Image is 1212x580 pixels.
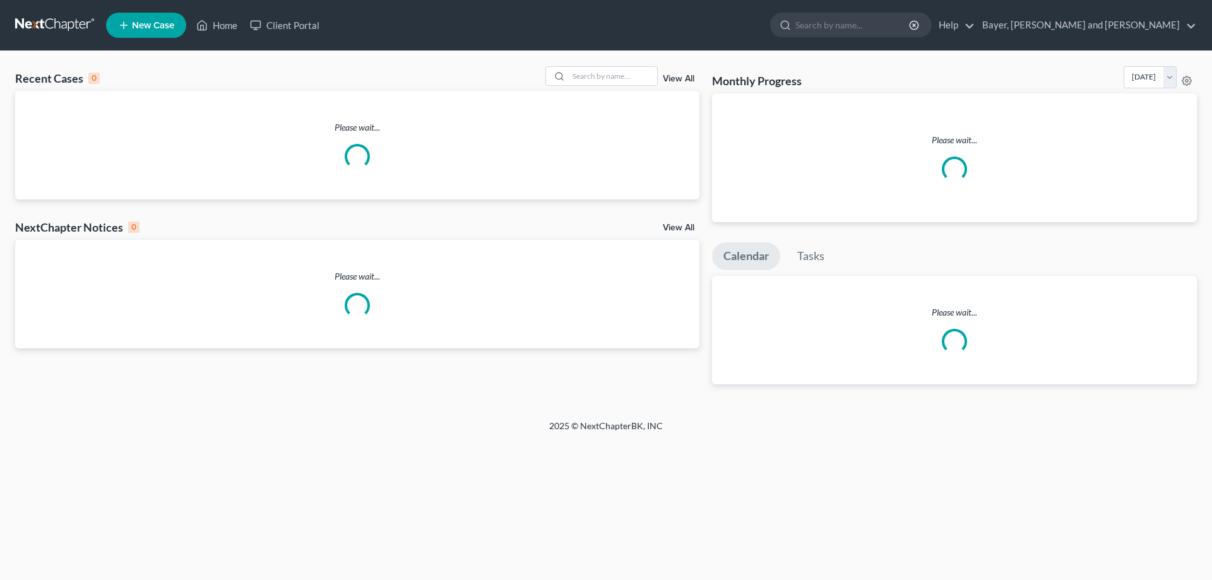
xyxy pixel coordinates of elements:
a: Help [932,14,975,37]
a: Calendar [712,242,780,270]
span: New Case [132,21,174,30]
div: NextChapter Notices [15,220,140,235]
a: Bayer, [PERSON_NAME] and [PERSON_NAME] [976,14,1196,37]
div: 0 [128,222,140,233]
p: Please wait... [712,306,1197,319]
div: 0 [88,73,100,84]
p: Please wait... [722,134,1187,146]
a: View All [663,74,694,83]
a: View All [663,223,694,232]
input: Search by name... [569,67,657,85]
input: Search by name... [795,13,911,37]
h3: Monthly Progress [712,73,802,88]
p: Please wait... [15,270,699,283]
a: Tasks [786,242,836,270]
div: 2025 © NextChapterBK, INC [246,420,966,442]
a: Home [190,14,244,37]
a: Client Portal [244,14,326,37]
p: Please wait... [15,121,699,134]
div: Recent Cases [15,71,100,86]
